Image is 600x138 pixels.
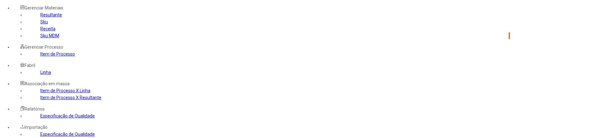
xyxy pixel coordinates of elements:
a: Item de Processo [40,51,75,57]
span: Gerenciar Materiais [25,5,63,10]
a: Especificação de Qualidade [40,132,95,137]
a: Resultante [40,12,62,17]
span: Importação [25,125,48,130]
a: Sku MDM [40,33,59,38]
span: Gerenciar Processo [25,45,63,50]
span: Relatórios [25,106,45,111]
span: Fabril [25,63,35,68]
a: Linha [40,70,51,75]
span: Associação em massa [25,81,70,86]
a: Receita [40,26,55,31]
a: Item de Processo X Resultante [40,95,101,100]
a: Item de Processo X Linha [40,88,90,93]
a: Sku [40,19,48,24]
a: Especificação de Qualidade [40,113,95,118]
